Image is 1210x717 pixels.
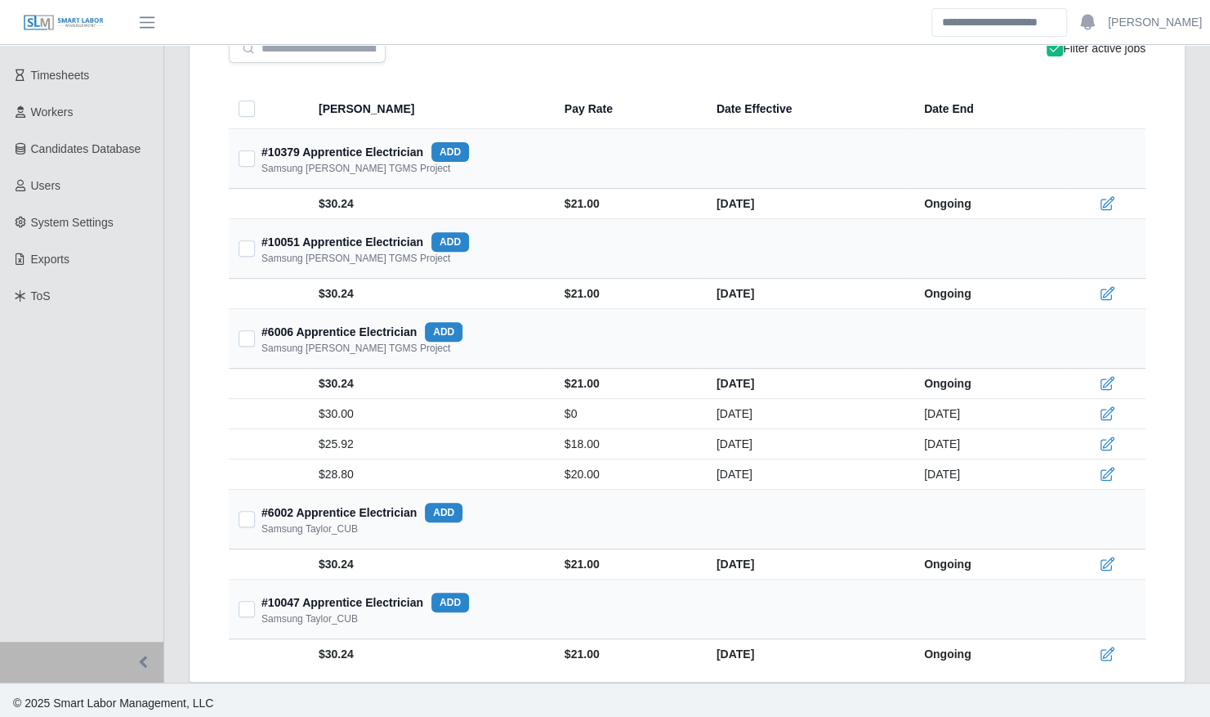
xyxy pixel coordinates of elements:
button: add [431,232,469,252]
td: [DATE] [703,399,911,429]
td: $20.00 [551,459,703,490]
span: Workers [31,105,74,119]
div: Samsung [PERSON_NAME] TGMS Project [261,342,450,355]
td: [DATE] [703,279,911,309]
div: #10047 Apprentice Electrician [261,593,469,612]
td: $18.00 [551,429,703,459]
td: $21.00 [551,549,703,580]
span: Users [31,179,61,192]
th: Pay Rate [551,89,703,129]
td: [DATE] [911,399,1065,429]
div: Samsung Taylor_CUB [261,612,358,625]
span: Exports [31,253,69,266]
div: Filter active jobs [1047,34,1145,63]
span: Timesheets [31,69,90,82]
input: Search [931,8,1067,37]
td: [DATE] [703,369,911,399]
div: #10051 Apprentice Electrician [261,232,469,252]
a: [PERSON_NAME] [1108,14,1202,31]
button: add [431,142,469,162]
span: Candidates Database [31,142,141,155]
td: $30.24 [309,369,551,399]
td: $30.00 [309,399,551,429]
td: $30.24 [309,279,551,309]
td: [DATE] [911,459,1065,490]
span: © 2025 Smart Labor Management, LLC [13,697,213,710]
th: Date End [911,89,1065,129]
td: Ongoing [911,189,1065,219]
div: #10379 Apprentice Electrician [261,142,469,162]
div: #6002 Apprentice Electrician [261,503,462,522]
td: $28.80 [309,459,551,490]
td: $21.00 [551,369,703,399]
td: $21.00 [551,639,703,670]
div: Samsung [PERSON_NAME] TGMS Project [261,252,450,265]
td: [DATE] [703,189,911,219]
td: $21.00 [551,189,703,219]
button: add [425,322,462,342]
td: Ongoing [911,279,1065,309]
button: add [425,503,462,522]
td: [DATE] [703,459,911,490]
img: SLM Logo [23,14,105,32]
td: $30.24 [309,639,551,670]
td: $25.92 [309,429,551,459]
td: $30.24 [309,549,551,580]
td: [DATE] [703,429,911,459]
div: #6006 Apprentice Electrician [261,322,462,342]
td: [DATE] [911,429,1065,459]
span: ToS [31,289,51,302]
td: $30.24 [309,189,551,219]
td: $21.00 [551,279,703,309]
div: Samsung [PERSON_NAME] TGMS Project [261,162,450,175]
td: [DATE] [703,549,911,580]
td: Ongoing [911,639,1065,670]
button: add [431,593,469,612]
td: $0 [551,399,703,429]
td: Ongoing [911,369,1065,399]
span: System Settings [31,216,114,229]
td: [DATE] [703,639,911,670]
th: [PERSON_NAME] [309,89,551,129]
td: Ongoing [911,549,1065,580]
th: Date Effective [703,89,911,129]
div: Samsung Taylor_CUB [261,522,358,536]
